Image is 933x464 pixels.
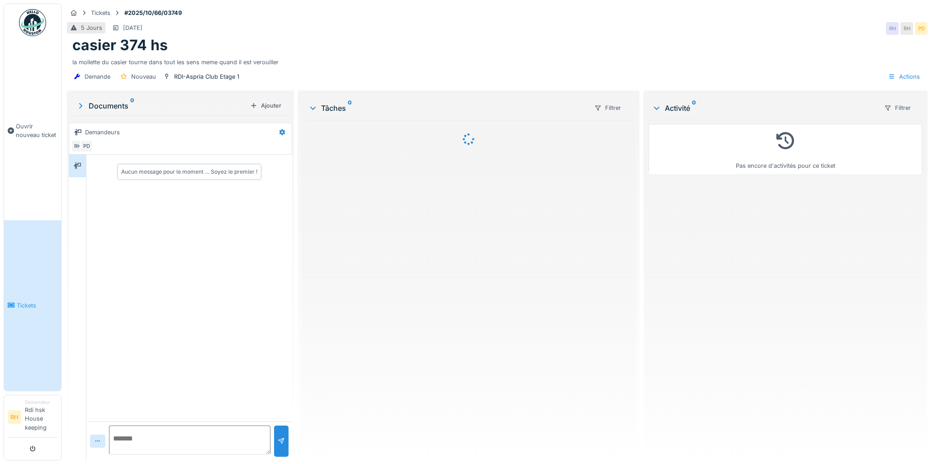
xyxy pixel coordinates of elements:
[4,41,61,220] a: Ouvrir nouveau ticket
[131,72,156,81] div: Nouveau
[590,101,625,114] div: Filtrer
[72,37,168,54] h1: casier 374 hs
[246,99,285,112] div: Ajouter
[4,220,61,391] a: Tickets
[880,101,915,114] div: Filtrer
[25,399,57,436] li: Rdi hsk House keeping
[72,54,922,66] div: la mollette du casier tourne dans tout les sens meme quand il est verouiller
[652,103,876,114] div: Activité
[348,103,352,114] sup: 0
[654,128,916,170] div: Pas encore d'activités pour ce ticket
[121,9,185,17] strong: #2025/10/66/03749
[130,100,134,111] sup: 0
[76,100,246,111] div: Documents
[884,70,924,83] div: Actions
[121,168,257,176] div: Aucun message pour le moment … Soyez le premier !
[17,301,57,310] span: Tickets
[80,140,93,152] div: PD
[25,399,57,406] div: Demandeur
[915,22,928,35] div: PD
[174,72,239,81] div: RDI-Aspria Club Etage 1
[8,410,21,424] li: RH
[123,24,142,32] div: [DATE]
[8,399,57,438] a: RH DemandeurRdi hsk House keeping
[91,9,110,17] div: Tickets
[308,103,587,114] div: Tâches
[85,128,120,137] div: Demandeurs
[16,122,57,139] span: Ouvrir nouveau ticket
[81,24,102,32] div: 5 Jours
[692,103,696,114] sup: 0
[886,22,899,35] div: RH
[19,9,46,36] img: Badge_color-CXgf-gQk.svg
[85,72,110,81] div: Demande
[900,22,913,35] div: RH
[71,140,84,152] div: RH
